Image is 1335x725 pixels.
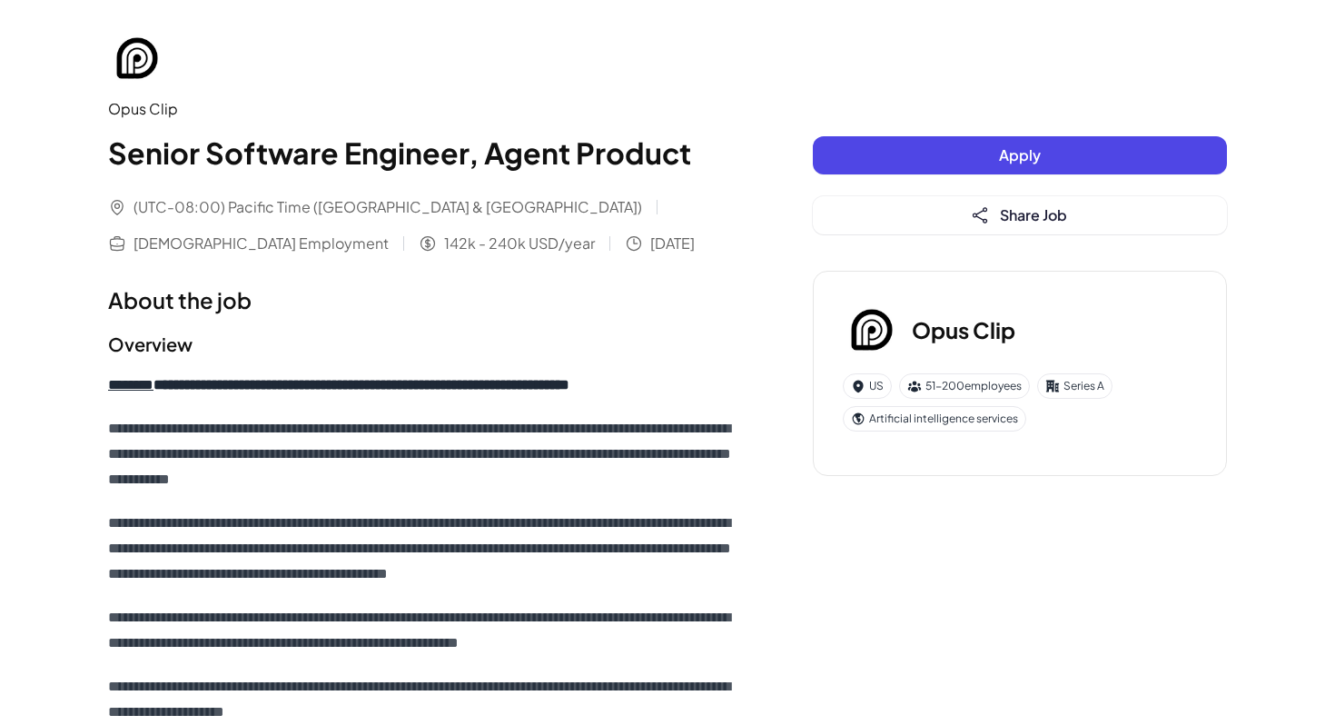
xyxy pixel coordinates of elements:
span: Apply [999,145,1041,164]
img: Op [108,29,166,87]
span: (UTC-08:00) Pacific Time ([GEOGRAPHIC_DATA] & [GEOGRAPHIC_DATA]) [133,196,642,218]
img: Op [843,301,901,359]
div: Artificial intelligence services [843,406,1026,432]
h3: Opus Clip [912,313,1015,346]
h2: Overview [108,331,740,358]
span: Share Job [1000,205,1067,224]
div: US [843,373,892,399]
div: Opus Clip [108,98,740,120]
span: 142k - 240k USD/year [444,233,595,254]
span: [DEMOGRAPHIC_DATA] Employment [133,233,389,254]
span: [DATE] [650,233,695,254]
div: 51-200 employees [899,373,1030,399]
button: Apply [813,136,1227,174]
h1: About the job [108,283,740,316]
h1: Senior Software Engineer, Agent Product [108,131,740,174]
button: Share Job [813,196,1227,234]
div: Series A [1037,373,1112,399]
